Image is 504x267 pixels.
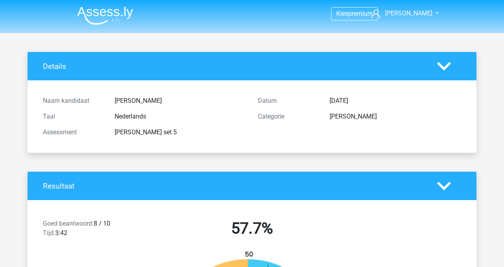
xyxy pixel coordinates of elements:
[43,229,55,237] span: Tijd:
[252,112,324,121] div: Categorie
[37,96,109,106] div: Naam kandidaat
[369,9,433,18] a: [PERSON_NAME]
[109,128,252,137] div: [PERSON_NAME] set 5
[252,96,324,106] div: Datum
[109,112,252,121] div: Nederlands
[43,62,425,71] h4: Details
[348,10,373,17] span: premium
[324,112,467,121] div: [PERSON_NAME]
[37,219,145,241] div: 8 / 10 3:42
[336,10,348,17] span: Kies
[77,6,133,25] img: Assessly
[37,112,109,121] div: Taal
[385,9,432,17] span: [PERSON_NAME]
[150,219,354,238] h2: 57.7%
[109,96,252,106] div: [PERSON_NAME]
[43,220,94,227] span: Goed beantwoord:
[37,128,109,137] div: Assessment
[332,8,378,19] a: Kiespremium
[43,182,425,191] h4: Resultaat
[324,96,467,106] div: [DATE]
